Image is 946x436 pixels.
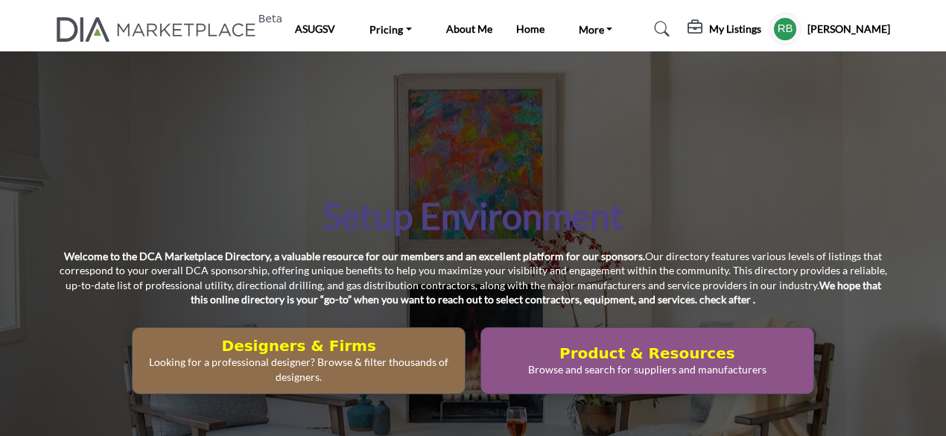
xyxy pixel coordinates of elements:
strong: Welcome to the DCA Marketplace Directory, a valuable resource for our members and an excellent pl... [64,250,645,262]
h5: My Listings [709,22,761,36]
h2: Designers & Firms [137,337,460,355]
h6: Beta [258,13,282,25]
img: Site Logo [57,17,264,42]
a: Pricing [359,19,422,40]
h5: [PERSON_NAME] [807,22,890,37]
strong: We hope that this online directory is your “go-to” when you want to reach out to select contracto... [191,279,881,306]
a: Home [516,22,545,35]
div: My Listings [688,20,761,38]
a: Search [640,17,679,41]
p: Looking for a professional designer? Browse & filter thousands of designers. [137,355,460,384]
a: About Me [446,22,492,35]
button: Product & Resources Browse and search for suppliers and manufacturers [480,327,814,394]
p: Browse and search for suppliers and manufacturers [486,362,809,377]
a: More [568,19,623,40]
h2: Product & Resources [486,344,809,362]
button: Designers & Firms Looking for a professional designer? Browse & filter thousands of designers. [132,327,466,394]
a: Beta [57,17,264,42]
p: Our directory features various levels of listings that correspond to your overall DCA sponsorship... [57,249,890,307]
h1: Setup Environment [323,193,623,239]
a: ASUGSV [295,22,335,35]
button: Show hide supplier dropdown [769,13,801,45]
